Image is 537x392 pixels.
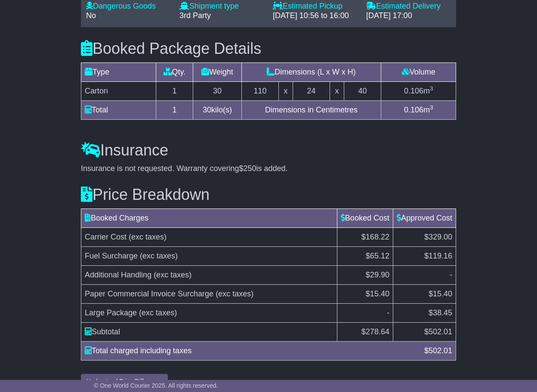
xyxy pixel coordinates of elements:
[429,289,452,298] span: $15.40
[366,252,389,260] span: $65.12
[241,82,279,101] td: 110
[393,322,456,341] td: $
[279,82,293,101] td: x
[85,289,213,298] span: Paper Commercial Invoice Surcharge
[193,101,241,120] td: kilo(s)
[430,85,433,92] sup: 3
[273,2,358,11] div: Estimated Pickup
[203,106,211,114] span: 30
[81,82,156,101] td: Carton
[154,271,191,279] span: (exc taxes)
[337,208,393,227] td: Booked Cost
[81,164,456,174] div: Insurance is not requested. Warranty covering is added.
[86,11,96,20] span: No
[81,208,337,227] td: Booked Charges
[129,233,167,241] span: (exc taxes)
[156,101,193,120] td: 1
[404,87,423,95] span: 0.106
[381,101,456,120] td: m
[429,308,452,317] span: $38.45
[139,308,177,317] span: (exc taxes)
[81,63,156,82] td: Type
[381,82,456,101] td: m
[450,271,452,279] span: -
[94,382,218,389] span: © One World Courier 2025. All rights reserved.
[140,252,178,260] span: (exc taxes)
[81,374,168,389] button: Understand Price Difference
[429,327,452,336] span: 502.01
[86,2,171,11] div: Dangerous Goods
[239,164,256,173] span: $250
[85,252,138,260] span: Fuel Surcharge
[156,82,193,101] td: 1
[366,271,389,279] span: $29.90
[241,63,381,82] td: Dimensions (L x W x H)
[430,104,433,111] sup: 3
[361,233,389,241] span: $168.22
[273,11,358,21] div: [DATE] 10:56 to 16:00
[293,82,330,101] td: 24
[366,289,389,298] span: $15.40
[366,2,451,11] div: Estimated Delivery
[381,63,456,82] td: Volume
[424,252,452,260] span: $119.16
[193,63,241,82] td: Weight
[81,322,337,341] td: Subtotal
[344,82,381,101] td: 40
[80,345,420,357] div: Total charged including taxes
[404,106,423,114] span: 0.106
[420,345,457,357] div: $
[179,11,211,20] span: 3rd Party
[337,322,393,341] td: $
[429,346,452,355] span: 502.01
[81,101,156,120] td: Total
[81,186,456,203] h3: Price Breakdown
[393,208,456,227] td: Approved Cost
[81,142,456,159] h3: Insurance
[366,11,451,21] div: [DATE] 17:00
[81,40,456,57] h3: Booked Package Details
[330,82,344,101] td: x
[424,233,452,241] span: $329.00
[387,308,389,317] span: -
[85,308,137,317] span: Large Package
[241,101,381,120] td: Dimensions in Centimetres
[156,63,193,82] td: Qty.
[85,271,151,279] span: Additional Handling
[366,327,389,336] span: 278.64
[179,2,264,11] div: Shipment type
[193,82,241,101] td: 30
[216,289,253,298] span: (exc taxes)
[85,233,127,241] span: Carrier Cost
